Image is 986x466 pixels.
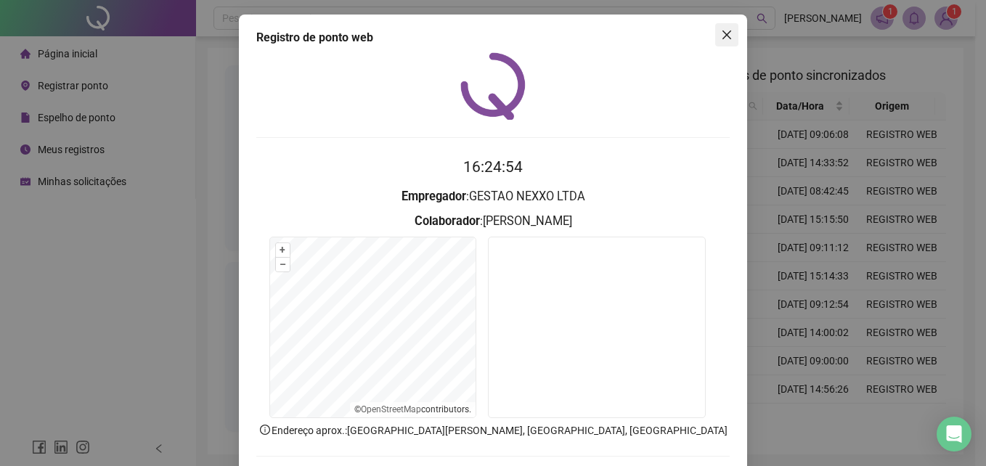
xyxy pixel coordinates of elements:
[276,243,290,257] button: +
[460,52,526,120] img: QRPoint
[721,29,733,41] span: close
[402,189,466,203] strong: Empregador
[256,29,730,46] div: Registro de ponto web
[361,404,421,414] a: OpenStreetMap
[256,422,730,438] p: Endereço aprox. : [GEOGRAPHIC_DATA][PERSON_NAME], [GEOGRAPHIC_DATA], [GEOGRAPHIC_DATA]
[415,214,480,228] strong: Colaborador
[937,417,971,451] div: Open Intercom Messenger
[463,158,523,176] time: 16:24:54
[715,23,738,46] button: Close
[256,187,730,206] h3: : GESTAO NEXXO LTDA
[276,258,290,271] button: –
[354,404,471,414] li: © contributors.
[256,212,730,231] h3: : [PERSON_NAME]
[258,423,272,436] span: info-circle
